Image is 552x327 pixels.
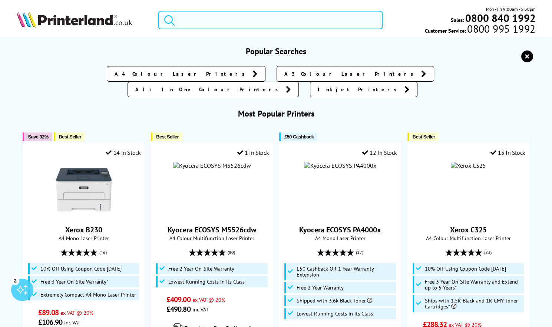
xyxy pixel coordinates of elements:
[297,298,372,304] span: Shipped with 3.6k Black Toner
[168,279,245,285] span: Lowest Running Costs in its Class
[425,266,506,272] span: 10% Off Using Coupon Code [DATE]
[451,162,486,169] img: Xerox C325
[464,14,535,22] a: 0800 840 1992
[128,82,299,97] a: All In One Colour Printers
[283,235,397,242] span: A4 Mono Laser Printer
[23,133,52,141] button: Save 32%
[299,225,381,235] a: Kyocera ECOSYS PA4000x
[310,82,417,97] a: Inkjet Printers
[155,235,269,242] span: A4 Colour Multifunction Laser Printer
[106,149,141,156] div: 14 In Stock
[284,70,417,78] span: A3 Colour Laser Printers
[466,25,535,32] span: 0800 995 1992
[484,245,492,259] span: (83)
[56,212,112,219] a: Xerox B230
[151,133,182,141] button: Best Seller
[356,245,363,259] span: (17)
[40,279,108,285] span: Free 3 Year On-Site Warranty*
[17,11,132,27] img: Printerland Logo
[107,66,265,82] a: A4 Colour Laser Printers
[17,11,149,29] a: Printerland Logo
[135,86,282,93] span: All In One Colour Printers
[28,134,48,140] span: Save 32%
[173,162,251,169] img: Kyocera ECOSYS M5526cdw
[279,133,317,141] button: £50 Cashback
[17,108,536,119] h3: Most Popular Printers
[407,133,439,141] button: Best Seller
[17,46,536,56] h3: Popular Searches
[425,279,522,291] span: Free 3 Year On-Site Warranty and Extend up to 5 Years*
[490,149,525,156] div: 15 In Stock
[166,304,191,314] span: £490.80
[411,235,525,242] span: A4 Colour Multifunction Laser Printer
[168,225,256,235] a: Kyocera ECOSYS M5526cdw
[38,308,59,317] span: £89.08
[425,25,535,34] span: Customer Service:
[27,235,141,242] span: A4 Mono Laser Printer
[362,149,397,156] div: 12 In Stock
[304,162,376,169] img: Kyocera ECOSYS PA4000x
[318,86,401,93] span: Inkjet Printers
[284,134,314,140] span: £50 Cashback
[297,285,344,291] span: Free 2 Year Warranty
[156,134,179,140] span: Best Seller
[450,225,487,235] a: Xerox C325
[38,317,62,327] span: £106.90
[11,276,19,284] div: 2
[40,292,136,298] span: Extremely Compact A4 Mono Laser Printer
[486,6,535,13] span: Mon - Fri 9:00am - 5:30pm
[277,66,434,82] a: A3 Colour Laser Printers
[99,245,107,259] span: (46)
[297,266,394,278] span: £50 Cashback OR 1 Year Warranty Extension
[228,245,235,259] span: (80)
[425,298,522,310] span: Ships with 1.5K Black and 1K CMY Toner Cartridges*
[158,11,383,29] input: Search product or brand
[192,296,225,303] span: ex VAT @ 20%
[65,225,102,235] a: Xerox B230
[237,149,269,156] div: 1 In Stock
[465,11,535,25] b: 0800 840 1992
[64,319,80,326] span: inc VAT
[166,295,191,304] span: £409.00
[450,16,464,23] span: Sales:
[168,266,234,272] span: Free 2 Year On-Site Warranty
[192,306,209,313] span: inc VAT
[297,311,373,317] span: Lowest Running Costs in its Class
[56,162,112,218] img: Xerox B230
[54,133,85,141] button: Best Seller
[413,134,435,140] span: Best Seller
[59,134,82,140] span: Best Seller
[40,266,122,272] span: 10% Off Using Coupon Code [DATE]
[115,70,249,78] span: A4 Colour Laser Printers
[60,309,93,316] span: ex VAT @ 20%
